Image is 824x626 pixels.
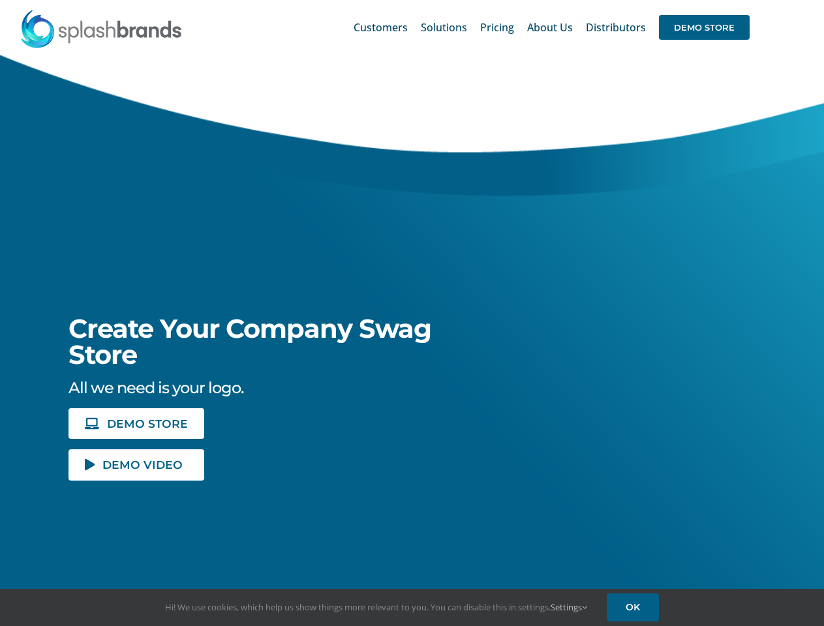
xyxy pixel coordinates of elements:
[527,22,573,33] span: About Us
[165,601,587,613] span: Hi! We use cookies, which help us show things more relevant to you. You can disable this in setti...
[480,22,514,33] span: Pricing
[659,7,750,48] a: DEMO STORE
[69,312,431,370] span: Create Your Company Swag Store
[586,22,646,33] span: Distributors
[354,7,750,48] nav: Main Menu
[102,459,183,470] span: DEMO VIDEO
[421,22,467,33] span: Solutions
[20,9,183,48] img: SplashBrands.com Logo
[354,22,408,33] span: Customers
[607,593,659,621] a: OK
[107,418,188,429] span: DEMO STORE
[480,7,514,48] a: Pricing
[551,601,587,613] a: Settings
[69,408,204,439] a: DEMO STORE
[659,15,750,40] span: DEMO STORE
[586,7,646,48] a: Distributors
[354,7,408,48] a: Customers
[69,378,243,397] span: All we need is your logo.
